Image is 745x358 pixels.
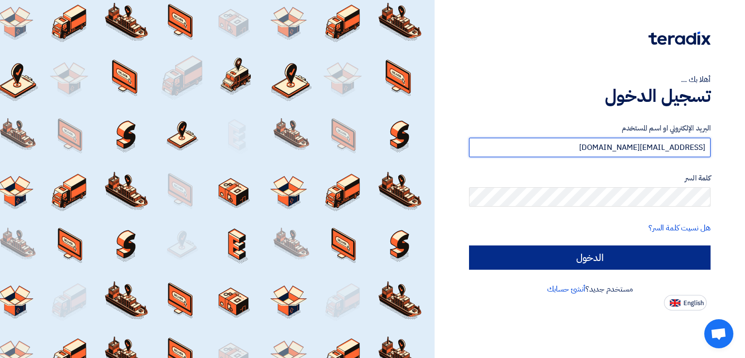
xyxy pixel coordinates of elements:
[664,295,707,310] button: English
[704,319,733,348] a: Open chat
[670,299,680,307] img: en-US.png
[683,300,704,307] span: English
[469,138,711,157] input: أدخل بريد العمل الإلكتروني او اسم المستخدم الخاص بك ...
[469,85,711,107] h1: تسجيل الدخول
[469,173,711,184] label: كلمة السر
[469,245,711,270] input: الدخول
[648,32,711,45] img: Teradix logo
[469,283,711,295] div: مستخدم جديد؟
[547,283,585,295] a: أنشئ حسابك
[469,74,711,85] div: أهلا بك ...
[469,123,711,134] label: البريد الإلكتروني او اسم المستخدم
[648,222,711,234] a: هل نسيت كلمة السر؟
